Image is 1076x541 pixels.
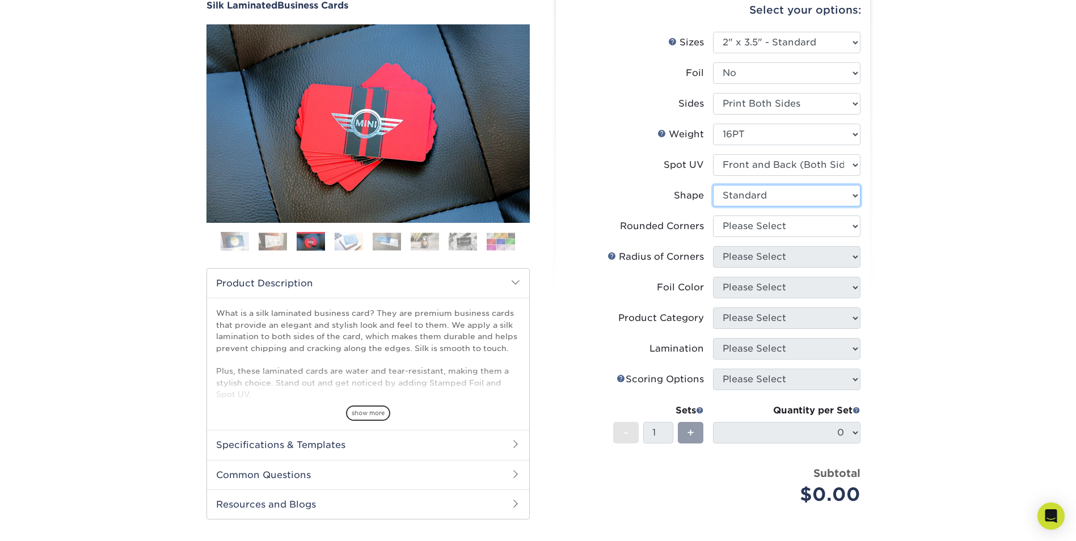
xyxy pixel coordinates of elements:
[721,481,860,508] div: $0.00
[449,233,477,250] img: Business Cards 07
[713,404,860,417] div: Quantity per Set
[657,281,704,294] div: Foil Color
[607,250,704,264] div: Radius of Corners
[686,66,704,80] div: Foil
[623,424,628,441] span: -
[613,404,704,417] div: Sets
[221,227,249,256] img: Business Cards 01
[411,233,439,250] img: Business Cards 06
[649,342,704,356] div: Lamination
[1037,502,1065,530] div: Open Intercom Messenger
[487,233,515,250] img: Business Cards 08
[335,233,363,250] img: Business Cards 04
[620,219,704,233] div: Rounded Corners
[813,467,860,479] strong: Subtotal
[297,234,325,251] img: Business Cards 03
[664,158,704,172] div: Spot UV
[207,489,529,519] h2: Resources and Blogs
[207,460,529,489] h2: Common Questions
[668,36,704,49] div: Sizes
[206,24,530,223] img: Silk Laminated 03
[618,311,704,325] div: Product Category
[617,373,704,386] div: Scoring Options
[216,307,520,492] p: What is a silk laminated business card? They are premium business cards that provide an elegant a...
[657,128,704,141] div: Weight
[207,430,529,459] h2: Specifications & Templates
[3,506,96,537] iframe: Google Customer Reviews
[346,405,390,421] span: show more
[687,424,694,441] span: +
[207,269,529,298] h2: Product Description
[259,233,287,250] img: Business Cards 02
[373,233,401,250] img: Business Cards 05
[678,97,704,111] div: Sides
[674,189,704,202] div: Shape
